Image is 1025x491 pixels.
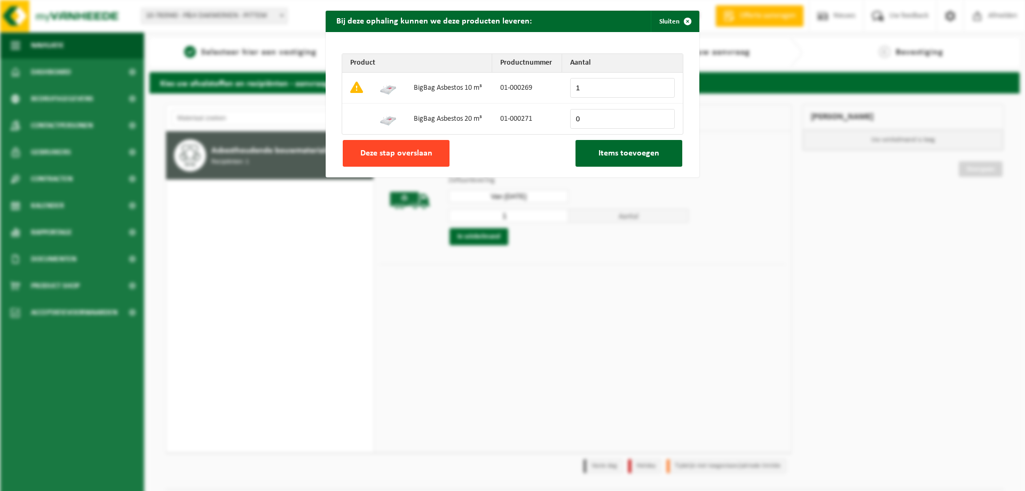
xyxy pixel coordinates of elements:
td: BigBag Asbestos 20 m³ [406,104,492,134]
td: BigBag Asbestos 10 m³ [406,73,492,104]
img: 01-000271 [380,110,397,127]
td: 01-000269 [492,73,562,104]
span: Items toevoegen [598,149,659,158]
h2: Bij deze ophaling kunnen we deze producten leveren: [326,11,542,31]
td: 01-000271 [492,104,562,134]
th: Product [342,54,492,73]
button: Sluiten [651,11,698,32]
button: Items toevoegen [575,140,682,167]
span: Deze stap overslaan [360,149,432,158]
th: Aantal [562,54,683,73]
img: 01-000269 [380,79,397,96]
button: Deze stap overslaan [343,140,450,167]
th: Productnummer [492,54,562,73]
